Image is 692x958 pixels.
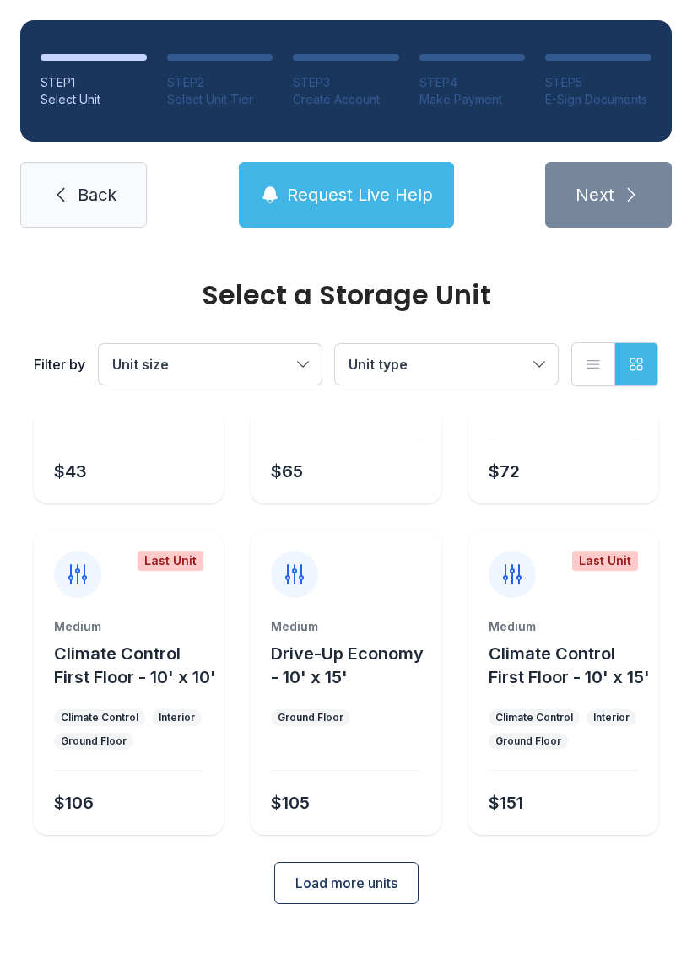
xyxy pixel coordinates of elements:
div: Ground Floor [495,735,561,748]
div: STEP 3 [293,74,399,91]
div: $106 [54,791,94,815]
div: $72 [489,460,520,483]
div: Select Unit Tier [167,91,273,108]
div: Create Account [293,91,399,108]
div: E-Sign Documents [545,91,651,108]
span: Next [576,183,614,207]
div: Interior [593,711,630,724]
div: Last Unit [572,551,638,571]
div: STEP 4 [419,74,526,91]
button: Climate Control First Floor - 10' x 10' [54,642,217,689]
div: STEP 1 [41,74,147,91]
div: $151 [489,791,523,815]
div: Select Unit [41,91,147,108]
span: Climate Control First Floor - 10' x 10' [54,643,216,687]
div: Medium [54,618,203,635]
div: Select a Storage Unit [34,282,658,309]
span: Load more units [295,873,397,893]
span: Climate Control First Floor - 10' x 15' [489,643,650,687]
div: Make Payment [419,91,526,108]
div: Climate Control [61,711,138,724]
div: Filter by [34,354,85,374]
button: Climate Control First Floor - 10' x 15' [489,642,651,689]
button: Unit type [335,344,558,385]
div: $43 [54,460,87,483]
span: Unit type [349,356,408,373]
div: $65 [271,460,303,483]
div: Ground Floor [278,711,343,724]
div: $105 [271,791,310,815]
div: STEP 2 [167,74,273,91]
div: STEP 5 [545,74,651,91]
span: Back [78,183,116,207]
span: Drive-Up Economy - 10' x 15' [271,643,424,687]
button: Unit size [99,344,322,385]
div: Ground Floor [61,735,127,748]
div: Climate Control [495,711,573,724]
div: Medium [271,618,420,635]
span: Request Live Help [287,183,433,207]
div: Last Unit [138,551,203,571]
div: Medium [489,618,638,635]
span: Unit size [112,356,169,373]
div: Interior [159,711,195,724]
button: Drive-Up Economy - 10' x 15' [271,642,434,689]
